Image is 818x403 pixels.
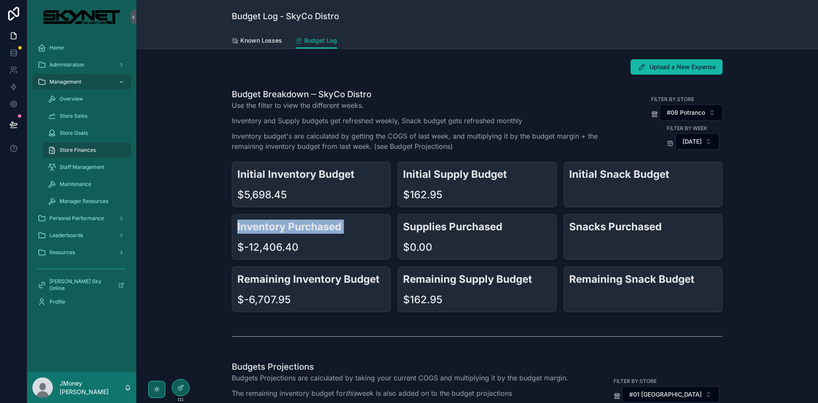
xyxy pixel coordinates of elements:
div: $162.95 [403,188,442,202]
span: Personal Performance [49,215,104,222]
span: Maintenance [60,181,91,188]
span: #01 [GEOGRAPHIC_DATA] [629,390,702,399]
label: Filter By Store [651,95,694,103]
h2: Snacks Purchased [569,220,717,234]
span: Store Goals [60,130,88,136]
a: Profile [32,294,131,310]
a: Resources [32,245,131,260]
span: Profile [49,299,65,305]
a: [PERSON_NAME] Sky Online [32,277,131,293]
a: Home [32,40,131,55]
span: Resources [49,249,75,256]
a: Store Finances [43,142,131,158]
h1: Budgets Projections [232,361,568,373]
img: App logo [43,10,120,24]
a: Manager Resources [43,194,131,209]
a: Management [32,74,131,90]
div: $-12,406.40 [237,241,299,254]
a: Staff Management [43,159,131,175]
span: Upload a New Expense [649,63,716,71]
button: Select Button [660,104,723,121]
span: Leaderboards [49,232,83,239]
button: Select Button [622,386,719,403]
span: [PERSON_NAME] Sky Online [49,278,111,292]
h2: Initial Inventory Budget [237,167,385,181]
span: [DATE] [683,137,702,146]
a: Administration [32,57,131,72]
a: Overview [43,91,131,107]
span: Store Finances [60,147,96,154]
h2: Initial Supply Budget [403,167,551,181]
span: Known Losses [240,36,282,45]
a: Budget Log [296,33,337,49]
span: Budget Log [304,36,337,45]
div: $-6,707.95 [237,293,291,307]
h2: Supplies Purchased [403,220,551,234]
div: scrollable content [27,34,136,321]
div: $162.95 [403,293,442,307]
span: Manager Resources [60,198,108,205]
a: Personal Performance [32,211,131,226]
p: Inventory budget's are calculated by getting the COGS of last week, and multiplying it by the bud... [232,131,628,151]
h1: Budget Log - SkyCo Distro [232,10,339,22]
span: Administration [49,61,84,68]
label: Filter By Store [613,377,657,385]
h1: Budget Breakdown ─ SkyCo Distro [232,88,628,100]
span: Management [49,78,81,85]
a: Known Losses [232,33,282,50]
a: Maintenance [43,177,131,192]
p: The remaining inventory budget for week is also added on to the budget projections [232,388,568,398]
div: $0.00 [403,241,432,254]
h2: Initial Snack Budget [569,167,717,181]
p: Use the filter to view the different weeks. [232,100,628,110]
span: Home [49,44,64,51]
span: Overview [60,96,83,102]
span: Staff Management [60,164,104,171]
a: Store Goals [43,125,131,141]
em: this [346,389,357,397]
h2: Remaining Snack Budget [569,272,717,286]
span: Store Sales [60,113,87,119]
a: Store Sales [43,108,131,124]
h2: Remaining Inventory Budget [237,272,385,286]
p: Budgets Projections are calculated by taking your current COGS and multiplying it by the budget m... [232,373,568,383]
p: Inventory and Supply budgets get refreshed weekly, Snack budget gets refreshed monthly [232,116,628,126]
button: Select Button [675,133,719,150]
span: #08 Potranco [667,108,705,117]
label: Filter By Week [667,124,707,132]
h2: Inventory Purchased [237,220,385,234]
div: $5,698.45 [237,188,287,202]
p: JMoney [PERSON_NAME] [60,379,124,396]
h2: Remaining Supply Budget [403,272,551,286]
a: Leaderboards [32,228,131,243]
button: Upload a New Expense [631,59,723,75]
